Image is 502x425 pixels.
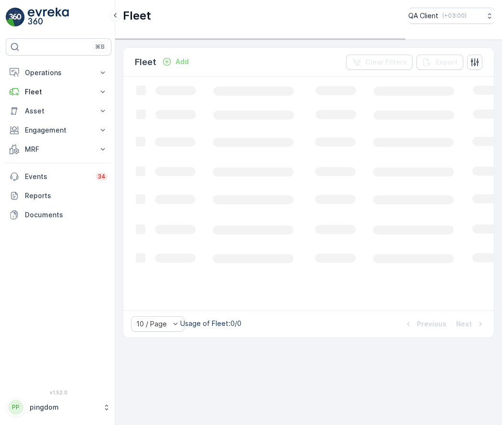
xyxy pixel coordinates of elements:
[25,87,92,97] p: Fleet
[6,205,111,224] a: Documents
[25,210,108,220] p: Documents
[6,101,111,121] button: Asset
[6,397,111,417] button: PPpingdom
[455,318,486,330] button: Next
[6,8,25,27] img: logo
[408,11,438,21] p: QA Client
[25,191,108,201] p: Reports
[28,8,69,27] img: logo_light-DOdMpM7g.png
[408,8,494,24] button: QA Client(+03:00)
[416,55,463,70] button: Export
[175,57,189,67] p: Add
[6,186,111,205] a: Reports
[25,125,92,135] p: Engagement
[442,12,467,20] p: ( +03:00 )
[436,57,458,67] p: Export
[456,319,472,329] p: Next
[25,106,92,116] p: Asset
[25,68,92,78] p: Operations
[158,56,193,67] button: Add
[6,121,111,140] button: Engagement
[98,173,106,180] p: 34
[30,403,98,412] p: pingdom
[25,172,90,181] p: Events
[6,63,111,82] button: Operations
[95,43,105,51] p: ⌘B
[365,57,407,67] p: Clear Filters
[180,319,241,328] p: Usage of Fleet : 0/0
[6,390,111,395] span: v 1.52.0
[8,400,23,415] div: PP
[6,167,111,186] a: Events34
[6,140,111,159] button: MRF
[346,55,413,70] button: Clear Filters
[123,8,151,23] p: Fleet
[135,56,156,69] p: Fleet
[25,145,92,154] p: MRF
[403,318,447,330] button: Previous
[417,319,447,329] p: Previous
[6,82,111,101] button: Fleet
